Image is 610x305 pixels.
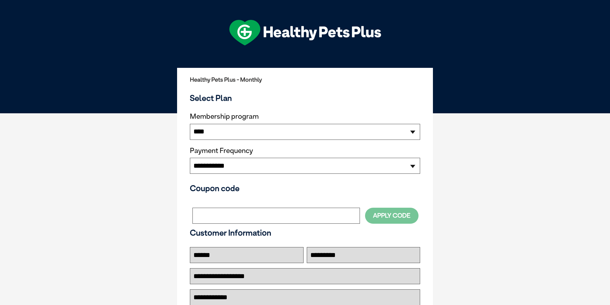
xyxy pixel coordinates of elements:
[365,208,419,223] button: Apply Code
[190,228,420,237] h3: Customer Information
[229,20,381,45] img: hpp-logo-landscape-green-white.png
[190,147,253,155] label: Payment Frequency
[190,76,420,83] h2: Healthy Pets Plus - Monthly
[190,183,420,193] h3: Coupon code
[190,93,420,103] h3: Select Plan
[190,112,420,121] label: Membership program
